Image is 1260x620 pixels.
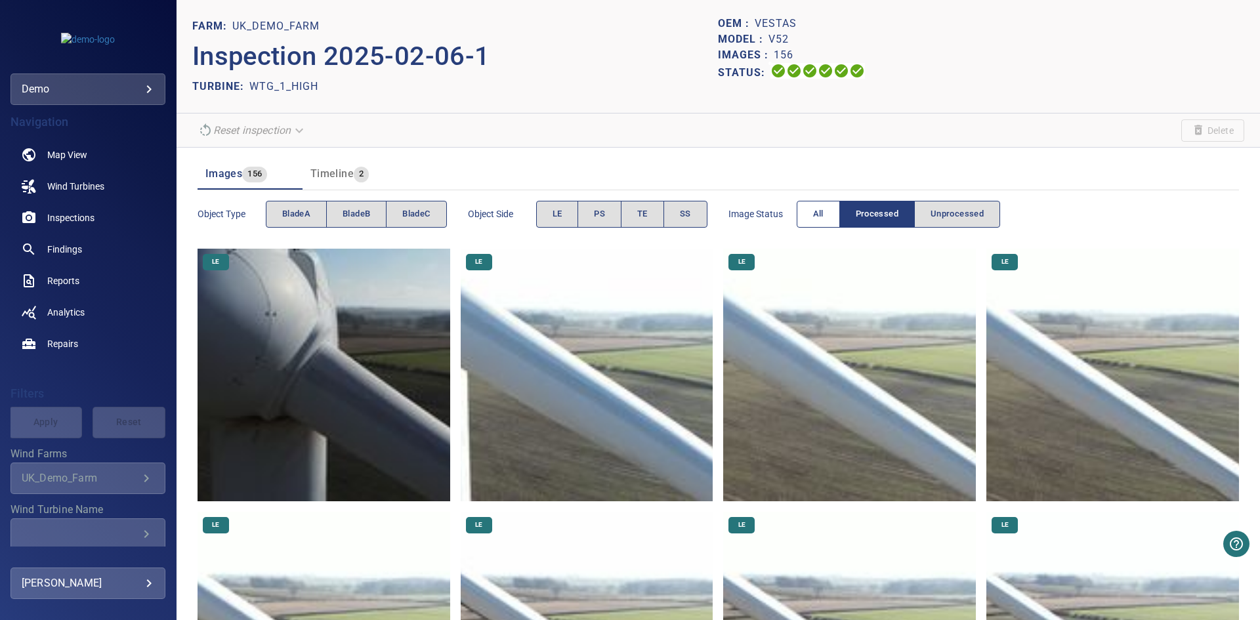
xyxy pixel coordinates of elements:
[774,47,793,63] p: 156
[1181,119,1244,142] span: Unable to delete the inspection due to its current status
[621,201,664,228] button: TE
[730,520,753,529] span: LE
[192,79,249,94] p: TURBINE:
[282,207,310,222] span: bladeA
[797,201,840,228] button: All
[839,201,915,228] button: Processed
[192,119,312,142] div: Unable to reset the inspection due to your user permissions
[730,257,753,266] span: LE
[47,306,85,319] span: Analytics
[204,257,227,266] span: LE
[242,167,267,182] span: 156
[204,520,227,529] span: LE
[10,265,165,297] a: reports noActive
[10,463,165,494] div: Wind Farms
[47,243,82,256] span: Findings
[994,257,1017,266] span: LE
[10,171,165,202] a: windturbines noActive
[310,167,354,180] span: Timeline
[849,63,865,79] svg: Classification 100%
[536,201,707,228] div: objectSide
[994,520,1017,529] span: LE
[768,31,789,47] p: V52
[266,201,327,228] button: bladeA
[553,207,562,222] span: LE
[10,115,165,129] h4: Navigation
[802,63,818,79] svg: Selecting 100%
[718,63,770,82] p: Status:
[856,207,898,222] span: Processed
[232,18,320,34] p: UK_Demo_Farm
[47,148,87,161] span: Map View
[770,63,786,79] svg: Uploading 100%
[10,202,165,234] a: inspections noActive
[22,79,154,100] div: demo
[10,73,165,105] div: demo
[718,47,774,63] p: Images :
[198,207,266,220] span: Object type
[467,520,490,529] span: LE
[663,201,707,228] button: SS
[797,201,1001,228] div: imageStatus
[818,63,833,79] svg: ML Processing 100%
[343,207,370,222] span: bladeB
[47,274,79,287] span: Reports
[386,201,446,228] button: bladeC
[61,33,115,46] img: demo-logo
[728,207,797,220] span: Image Status
[354,167,369,182] span: 2
[326,201,387,228] button: bladeB
[594,207,605,222] span: PS
[10,234,165,265] a: findings noActive
[680,207,691,222] span: SS
[205,167,242,180] span: Images
[637,207,648,222] span: TE
[10,505,165,515] label: Wind Turbine Name
[192,18,232,34] p: FARM:
[47,337,78,350] span: Repairs
[10,387,165,400] h4: Filters
[22,472,138,484] div: UK_Demo_Farm
[786,63,802,79] svg: Data Formatted 100%
[10,297,165,328] a: analytics noActive
[755,16,797,31] p: Vestas
[813,207,824,222] span: All
[47,180,104,193] span: Wind Turbines
[931,207,984,222] span: Unprocessed
[47,211,94,224] span: Inspections
[213,124,291,136] em: Reset inspection
[718,16,755,31] p: OEM :
[468,207,536,220] span: Object Side
[249,79,318,94] p: WTG_1_High
[467,257,490,266] span: LE
[402,207,430,222] span: bladeC
[10,328,165,360] a: repairs noActive
[536,201,579,228] button: LE
[577,201,621,228] button: PS
[833,63,849,79] svg: Matching 100%
[266,201,447,228] div: objectType
[10,139,165,171] a: map noActive
[10,449,165,459] label: Wind Farms
[192,37,719,76] p: Inspection 2025-02-06-1
[22,573,154,594] div: [PERSON_NAME]
[10,518,165,550] div: Wind Turbine Name
[192,119,312,142] div: Reset inspection
[718,31,768,47] p: Model :
[914,201,1000,228] button: Unprocessed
